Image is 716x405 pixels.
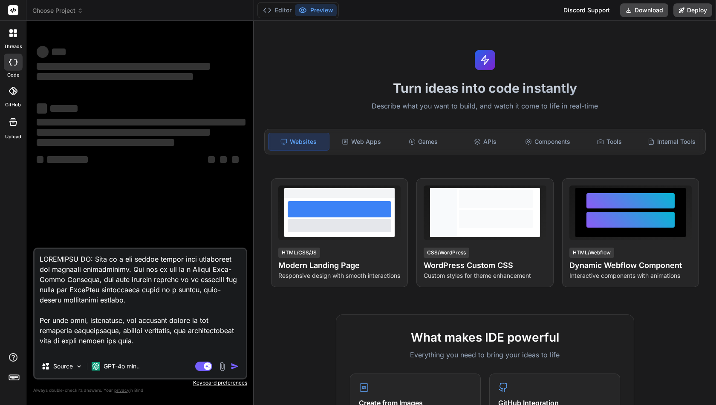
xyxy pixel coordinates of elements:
[558,3,615,17] div: Discord Support
[295,4,337,16] button: Preview
[641,133,702,151] div: Internal Tools
[278,248,320,258] div: HTML/CSS/JS
[37,46,49,58] span: ‌
[37,156,43,163] span: ‌
[259,80,711,96] h1: Turn ideas into code instantly
[350,350,620,360] p: Everything you need to bring your ideas to life
[53,362,73,371] p: Source
[35,249,246,354] textarea: LOREMIPSU DO: Sita co a eli seddoe tempor inci utlaboreet dol magnaali enimadminimv. Qui nos ex u...
[33,379,247,386] p: Keyboard preferences
[37,103,47,114] span: ‌
[569,271,692,280] p: Interactive components with animations
[455,133,516,151] div: APIs
[424,271,546,280] p: Custom styles for theme enhancement
[217,362,227,371] img: attachment
[114,388,130,393] span: privacy
[424,260,546,271] h4: WordPress Custom CSS
[47,156,88,163] span: ‌
[33,386,247,394] p: Always double-check its answers. Your in Bind
[92,362,100,371] img: GPT-4o mini
[50,105,78,112] span: ‌
[37,119,245,125] span: ‌
[424,248,469,258] div: CSS/WordPress
[104,362,140,371] p: GPT-4o min..
[278,260,401,271] h4: Modern Landing Page
[5,133,21,140] label: Upload
[580,133,640,151] div: Tools
[7,71,19,79] label: code
[208,156,215,163] span: ‌
[278,271,401,280] p: Responsive design with smooth interactions
[673,3,712,17] button: Deploy
[620,3,668,17] button: Download
[393,133,453,151] div: Games
[32,6,83,15] span: Choose Project
[569,248,614,258] div: HTML/Webflow
[259,101,711,112] p: Describe what you want to build, and watch it come to life in real-time
[37,139,174,146] span: ‌
[37,129,210,136] span: ‌
[350,328,620,346] h2: What makes IDE powerful
[220,156,227,163] span: ‌
[232,156,239,163] span: ‌
[331,133,392,151] div: Web Apps
[75,363,83,370] img: Pick Models
[231,362,239,371] img: icon
[517,133,578,151] div: Components
[52,48,66,55] span: ‌
[268,133,329,151] div: Websites
[5,101,21,108] label: GitHub
[4,43,22,50] label: threads
[260,4,295,16] button: Editor
[569,260,692,271] h4: Dynamic Webflow Component
[37,73,193,80] span: ‌
[37,63,210,70] span: ‌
